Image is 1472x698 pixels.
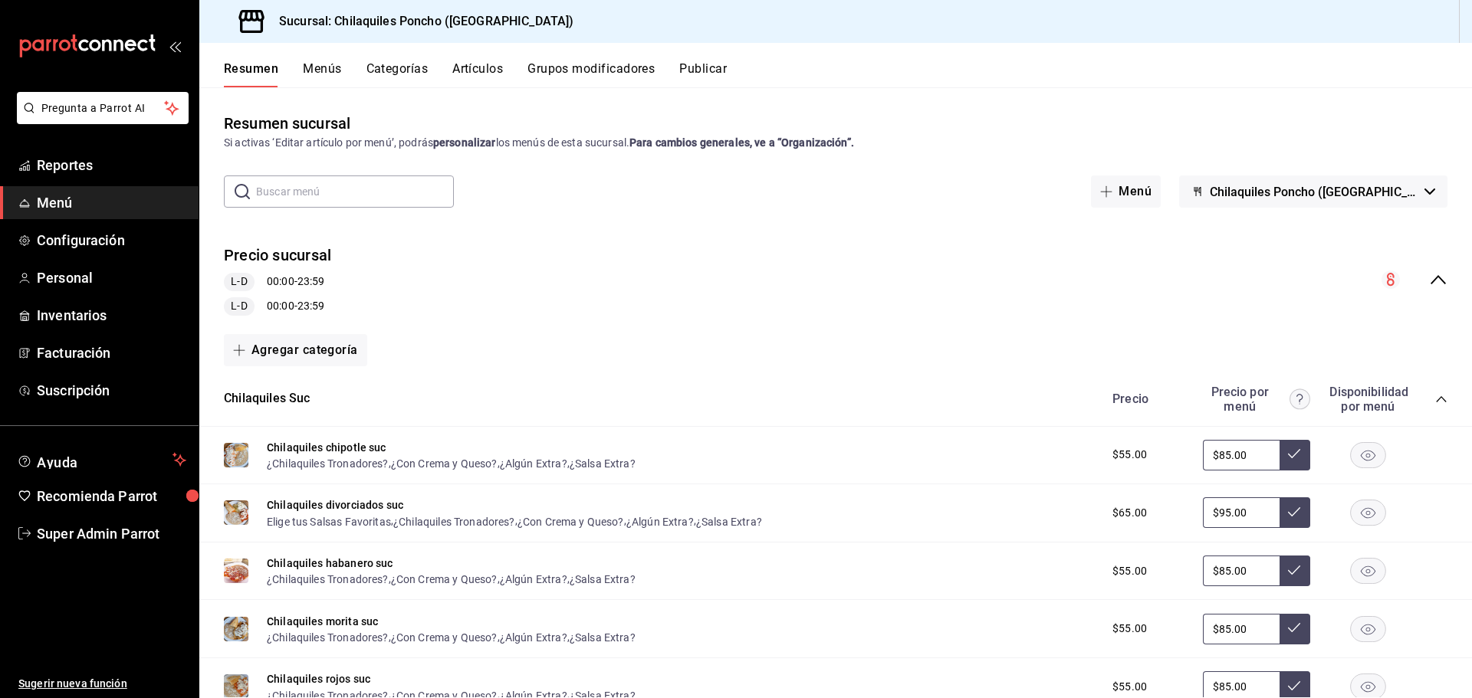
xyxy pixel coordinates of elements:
[267,12,573,31] h3: Sucursal: Chilaquiles Poncho ([GEOGRAPHIC_DATA])
[1112,679,1147,695] span: $55.00
[1112,505,1147,521] span: $65.00
[570,572,636,587] button: ¿Salsa Extra?
[11,111,189,127] a: Pregunta a Parrot AI
[1112,447,1147,463] span: $55.00
[225,298,253,314] span: L-D
[1435,393,1447,405] button: collapse-category-row
[679,61,727,87] button: Publicar
[267,497,403,513] button: Chilaquiles divorciados suc
[224,61,278,87] button: Resumen
[224,297,331,316] div: 00:00 - 23:59
[37,155,186,175] span: Reportes
[267,514,391,529] button: Elige tus Salsas Favoritas
[267,630,389,645] button: ¿Chilaquiles Tronadores?
[391,456,498,471] button: ¿Con Crema y Queso?
[256,176,454,207] input: Buscar menú
[18,676,186,692] span: Sugerir nueva función
[267,440,386,455] button: Chilaquiles chipotle suc
[1203,614,1280,644] input: Sin ajuste
[37,267,186,288] span: Personal
[224,443,248,467] img: Preview
[570,630,636,645] button: ¿Salsa Extra?
[1097,392,1195,406] div: Precio
[1091,175,1161,208] button: Menú
[452,61,503,87] button: Artículos
[224,273,331,291] div: 00:00 - 23:59
[500,456,567,471] button: ¿Algún Extra?
[225,274,253,290] span: L-D
[1203,440,1280,470] input: Sin ajuste
[199,232,1472,328] div: collapse-menu-row
[303,61,341,87] button: Menús
[224,112,350,135] div: Resumen sucursal
[37,380,186,401] span: Suscripción
[570,456,636,471] button: ¿Salsa Extra?
[169,40,181,52] button: open_drawer_menu
[1329,385,1406,414] div: Disponibilidad por menú
[1112,621,1147,637] span: $55.00
[224,334,367,366] button: Agregar categoría
[224,61,1472,87] div: navigation tabs
[267,555,393,571] button: Chilaquiles habanero suc
[224,390,310,408] button: Chilaquiles Suc
[224,559,248,583] img: Preview
[267,456,389,471] button: ¿Chilaquiles Tronadores?
[433,136,496,149] strong: personalizar
[1203,555,1280,586] input: Sin ajuste
[626,514,694,529] button: ¿Algún Extra?
[37,451,166,469] span: Ayuda
[37,192,186,213] span: Menú
[37,305,186,326] span: Inventarios
[224,135,1447,151] div: Si activas ‘Editar artículo por menú’, podrás los menús de esta sucursal.
[517,514,624,529] button: ¿Con Crema y Queso?
[366,61,429,87] button: Categorías
[37,523,186,544] span: Super Admin Parrot
[267,629,636,645] div: , , ,
[1112,563,1147,579] span: $55.00
[224,500,248,525] img: Preview
[267,455,636,471] div: , , ,
[267,513,762,529] div: , , , ,
[267,572,389,587] button: ¿Chilaquiles Tronadores?
[527,61,655,87] button: Grupos modificadores
[500,630,567,645] button: ¿Algún Extra?
[267,614,378,629] button: Chilaquiles morita suc
[1210,185,1418,199] span: Chilaquiles Poncho ([GEOGRAPHIC_DATA][PERSON_NAME])
[41,100,165,116] span: Pregunta a Parrot AI
[37,486,186,506] span: Recomienda Parrot
[391,572,498,587] button: ¿Con Crema y Queso?
[393,514,515,529] button: ¿Chilaquiles Tronadores?
[17,92,189,124] button: Pregunta a Parrot AI
[629,136,854,149] strong: Para cambios generales, ve a “Organización”.
[267,571,636,587] div: , , ,
[224,244,331,267] button: Precio sucursal
[696,514,762,529] button: ¿Salsa Extra?
[500,572,567,587] button: ¿Algún Extra?
[391,630,498,645] button: ¿Con Crema y Queso?
[267,671,370,687] button: Chilaquiles rojos suc
[1179,175,1447,208] button: Chilaquiles Poncho ([GEOGRAPHIC_DATA][PERSON_NAME])
[1203,385,1310,414] div: Precio por menú
[224,617,248,641] img: Preview
[1203,497,1280,528] input: Sin ajuste
[37,342,186,363] span: Facturación
[37,230,186,251] span: Configuración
